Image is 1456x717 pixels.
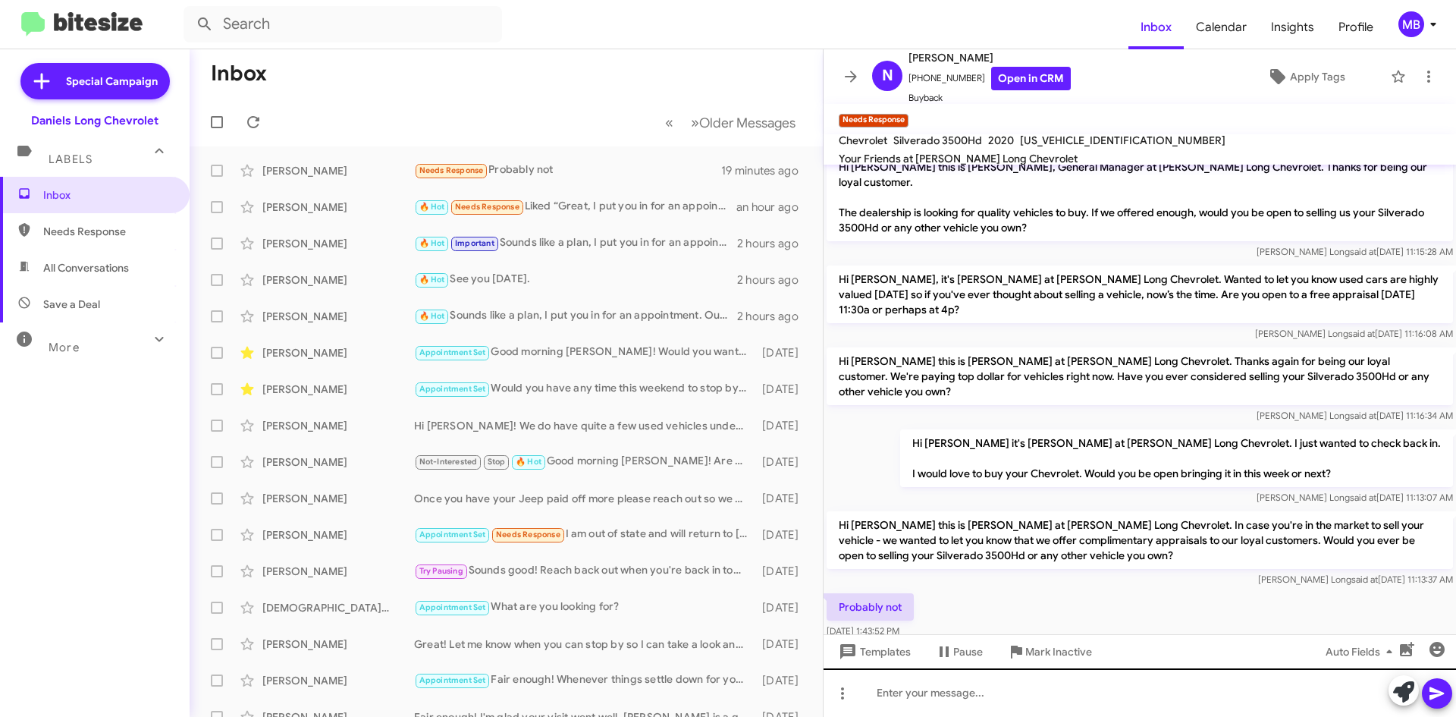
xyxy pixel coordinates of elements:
[988,134,1014,147] span: 2020
[827,347,1453,405] p: Hi [PERSON_NAME] this is [PERSON_NAME] at [PERSON_NAME] Long Chevrolet. Thanks again for being ou...
[419,675,486,685] span: Appointment Set
[839,152,1078,165] span: Your Friends at [PERSON_NAME] Long Chevrolet
[755,382,811,397] div: [DATE]
[1350,492,1376,503] span: said at
[49,153,93,166] span: Labels
[262,600,414,615] div: [DEMOGRAPHIC_DATA][PERSON_NAME]
[419,238,445,248] span: 🔥 Hot
[1257,246,1453,257] span: [PERSON_NAME] Long [DATE] 11:15:28 AM
[755,600,811,615] div: [DATE]
[839,134,887,147] span: Chevrolet
[31,113,158,128] div: Daniels Long Chevrolet
[1020,134,1225,147] span: [US_VEHICLE_IDENTIFICATION_NUMBER]
[419,311,445,321] span: 🔥 Hot
[419,165,484,175] span: Needs Response
[211,61,267,86] h1: Inbox
[1257,410,1453,421] span: [PERSON_NAME] Long [DATE] 11:16:34 AM
[488,457,506,467] span: Stop
[262,236,414,251] div: [PERSON_NAME]
[953,638,983,665] span: Pause
[1398,11,1424,37] div: MB
[1025,638,1092,665] span: Mark Inactive
[699,115,795,131] span: Older Messages
[414,234,737,252] div: Sounds like a plan, I put you in for an appointment. Here's our address: [STREET_ADDRESS]
[20,63,170,99] a: Special Campaign
[66,74,158,89] span: Special Campaign
[455,238,494,248] span: Important
[991,67,1071,90] a: Open in CRM
[665,113,673,132] span: «
[1351,574,1378,585] span: said at
[419,347,486,357] span: Appointment Set
[737,309,811,324] div: 2 hours ago
[414,344,755,361] div: Good morning [PERSON_NAME]! Would you want to take this mustang for a ride? [URL][DOMAIN_NAME]
[184,6,502,42] input: Search
[1228,63,1383,90] button: Apply Tags
[827,593,914,621] p: Probably not
[43,187,172,203] span: Inbox
[43,224,172,239] span: Needs Response
[1350,410,1376,421] span: said at
[657,107,805,138] nav: Page navigation example
[1385,11,1439,37] button: MB
[882,64,893,88] span: N
[836,638,911,665] span: Templates
[414,671,755,689] div: Fair enough! Whenever things settle down for you please reach out to [PERSON_NAME], he's one of m...
[414,526,755,543] div: I am out of state and will return to [US_STATE] in November.
[414,453,755,470] div: Good morning [PERSON_NAME]! Are you still considering that Ford Expedition Platinum?
[737,272,811,288] div: 2 hours ago
[43,260,129,275] span: All Conversations
[923,638,995,665] button: Pause
[262,345,414,360] div: [PERSON_NAME]
[908,90,1071,105] span: Buyback
[1313,638,1410,665] button: Auto Fields
[755,564,811,579] div: [DATE]
[755,637,811,652] div: [DATE]
[516,457,541,467] span: 🔥 Hot
[1326,5,1385,49] a: Profile
[755,673,811,688] div: [DATE]
[656,107,682,138] button: Previous
[1350,246,1376,257] span: said at
[1326,638,1398,665] span: Auto Fields
[995,638,1104,665] button: Mark Inactive
[1184,5,1259,49] a: Calendar
[414,307,737,325] div: Sounds like a plan, I put you in for an appointment. Our address is [STREET_ADDRESS]
[755,454,811,470] div: [DATE]
[691,113,699,132] span: »
[262,527,414,542] div: [PERSON_NAME]
[755,491,811,506] div: [DATE]
[908,49,1071,67] span: [PERSON_NAME]
[419,566,463,576] span: Try Pausing
[262,382,414,397] div: [PERSON_NAME]
[893,134,982,147] span: Silverado 3500Hd
[414,380,755,398] div: Would you have any time this weekend to stop by and take a look at a few options?
[721,163,811,178] div: 19 minutes ago
[419,275,445,285] span: 🔥 Hot
[824,638,923,665] button: Templates
[737,236,811,251] div: 2 hours ago
[262,309,414,324] div: [PERSON_NAME]
[1128,5,1184,49] a: Inbox
[262,454,414,470] div: [PERSON_NAME]
[900,429,1453,487] p: Hi [PERSON_NAME] it's [PERSON_NAME] at [PERSON_NAME] Long Chevrolet. I just wanted to check back ...
[1258,574,1453,585] span: [PERSON_NAME] Long [DATE] 11:13:37 AM
[262,491,414,506] div: [PERSON_NAME]
[455,202,519,212] span: Needs Response
[414,198,736,215] div: Liked “Great, I put you in for an appointment! [STREET_ADDRESS][US_STATE]”
[419,602,486,612] span: Appointment Set
[755,418,811,433] div: [DATE]
[1259,5,1326,49] a: Insights
[839,114,908,127] small: Needs Response
[262,200,414,215] div: [PERSON_NAME]
[1257,492,1453,503] span: [PERSON_NAME] Long [DATE] 11:13:07 AM
[827,511,1453,569] p: Hi [PERSON_NAME] this is [PERSON_NAME] at [PERSON_NAME] Long Chevrolet. In case you're in the mar...
[419,530,486,539] span: Appointment Set
[262,163,414,178] div: [PERSON_NAME]
[43,297,100,312] span: Save a Deal
[496,530,560,539] span: Needs Response
[755,345,811,360] div: [DATE]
